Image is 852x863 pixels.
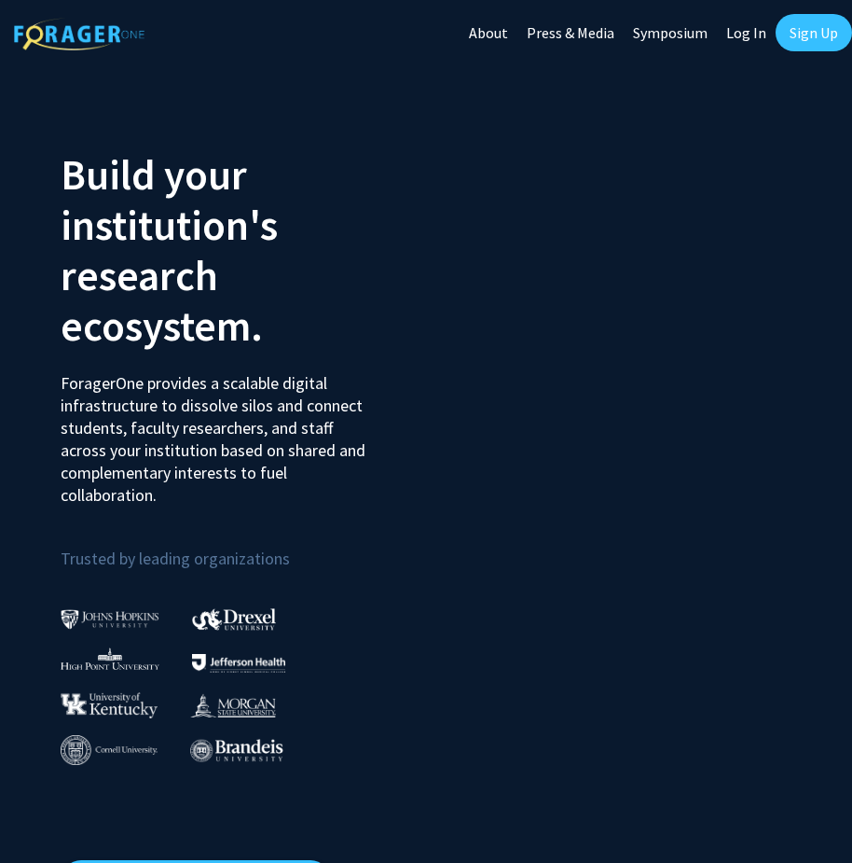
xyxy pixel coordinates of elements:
img: High Point University [61,647,159,670]
img: University of Kentucky [61,692,158,717]
img: Brandeis University [190,739,283,762]
img: Cornell University [61,735,158,766]
img: Drexel University [192,608,276,630]
h2: Build your institution's research ecosystem. [61,149,412,351]
a: Sign Up [776,14,852,51]
img: Morgan State University [190,693,276,717]
p: Trusted by leading organizations [61,522,412,573]
img: Johns Hopkins University [61,609,159,629]
p: ForagerOne provides a scalable digital infrastructure to dissolve silos and connect students, fac... [61,358,370,507]
img: Thomas Jefferson University [192,654,285,672]
img: ForagerOne Logo [14,18,144,50]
